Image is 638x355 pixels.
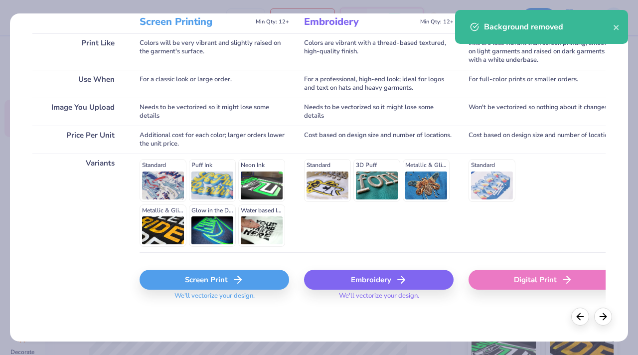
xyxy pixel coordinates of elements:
[256,18,289,25] span: Min Qty: 12+
[469,98,618,126] div: Won't be vectorized so nothing about it changes
[304,270,454,290] div: Embroidery
[140,98,289,126] div: Needs to be vectorized so it might lose some details
[469,126,618,154] div: Cost based on design size and number of locations.
[469,70,618,98] div: For full-color prints or smaller orders.
[140,15,252,28] h3: Screen Printing
[140,270,289,290] div: Screen Print
[484,21,613,33] div: Background removed
[335,292,423,306] span: We'll vectorize your design.
[32,154,125,252] div: Variants
[170,292,259,306] span: We'll vectorize your design.
[140,70,289,98] div: For a classic look or large order.
[140,126,289,154] div: Additional cost for each color; larger orders lower the unit price.
[469,270,618,290] div: Digital Print
[32,126,125,154] div: Price Per Unit
[304,15,416,28] h3: Embroidery
[32,98,125,126] div: Image You Upload
[304,126,454,154] div: Cost based on design size and number of locations.
[304,70,454,98] div: For a professional, high-end look; ideal for logos and text on hats and heavy garments.
[420,18,454,25] span: Min Qty: 12+
[32,70,125,98] div: Use When
[304,98,454,126] div: Needs to be vectorized so it might lose some details
[613,21,620,33] button: close
[140,33,289,70] div: Colors will be very vibrant and slightly raised on the garment's surface.
[32,33,125,70] div: Print Like
[304,33,454,70] div: Colors are vibrant with a thread-based textured, high-quality finish.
